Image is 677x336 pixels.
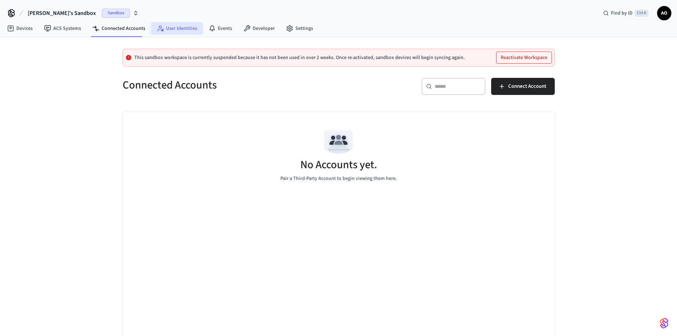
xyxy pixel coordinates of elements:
[203,22,238,35] a: Events
[28,9,96,17] span: [PERSON_NAME]'s Sandbox
[300,158,377,172] h5: No Accounts yet.
[657,6,671,20] button: AO
[658,7,671,20] span: AO
[660,318,668,329] img: SeamLogoGradient.69752ec5.svg
[491,78,555,95] button: Connect Account
[323,126,355,158] img: Team Empty State
[102,9,130,18] span: Sandbox
[1,22,38,35] a: Devices
[123,78,334,92] h5: Connected Accounts
[280,22,319,35] a: Settings
[508,82,546,91] span: Connect Account
[134,55,465,60] p: This sandbox workspace is currently suspended because it has not been used in over 2 weeks. Once ...
[38,22,87,35] a: ACS Systems
[151,22,203,35] a: User Identities
[87,22,151,35] a: Connected Accounts
[496,52,552,63] button: Reactivate Workspace
[597,7,654,20] div: Find by IDCtrl K
[635,10,649,17] span: Ctrl K
[238,22,280,35] a: Developer
[611,10,633,17] span: Find by ID
[280,175,397,182] p: Pair a Third-Party Account to begin viewing them here.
